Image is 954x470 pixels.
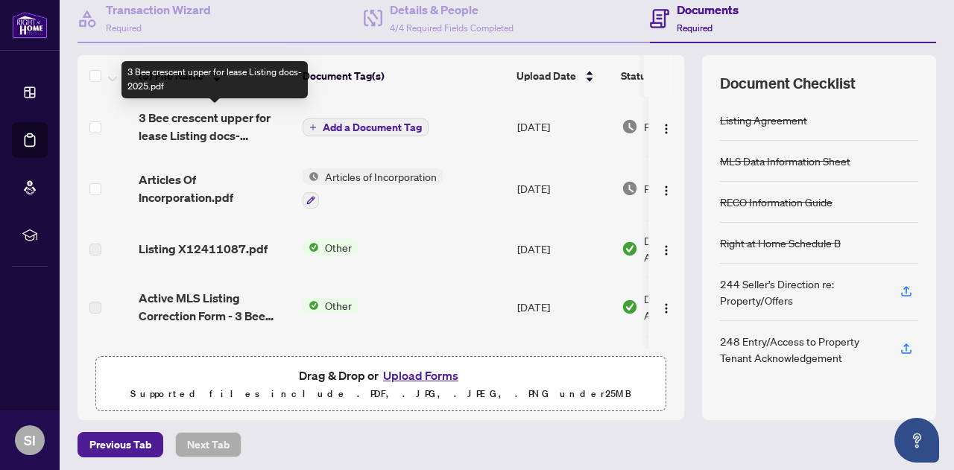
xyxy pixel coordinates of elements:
td: [DATE] [511,156,616,220]
span: Articles Of Incorporation.pdf [139,171,291,206]
img: Logo [660,123,672,135]
span: Required [677,22,713,34]
div: Listing Agreement [720,112,807,128]
button: Status IconArticles of Incorporation [303,168,443,209]
button: Logo [654,115,678,139]
button: Open asap [894,418,939,463]
h4: Transaction Wizard [106,1,211,19]
img: Logo [660,185,672,197]
span: 4/4 Required Fields Completed [390,22,514,34]
button: Add a Document Tag [303,118,429,136]
div: RECO Information Guide [720,194,833,210]
span: Previous Tab [89,433,151,457]
span: Active MLS Listing Correction Form - 3 Bee Cres EXECUTED.pdf [139,289,291,325]
span: Document Approved [644,290,736,323]
img: Document Status [622,180,638,197]
span: Status [621,68,651,84]
div: Right at Home Schedule B [720,235,841,251]
button: Status IconOther [303,297,358,314]
img: Status Icon [303,297,319,314]
span: Document Checklist [720,73,856,94]
span: 3 Bee crescent upper for lease Listing docs- 2025.pdf [139,109,291,145]
td: [DATE] [511,220,616,277]
div: 3 Bee crescent upper for lease Listing docs- 2025.pdf [121,61,308,98]
span: Listing X12411087.pdf [139,240,268,258]
button: Logo [654,177,678,200]
span: Document Approved [644,232,736,265]
img: Logo [660,244,672,256]
button: Previous Tab [78,432,163,457]
span: plus [309,124,317,131]
img: Status Icon [303,239,319,255]
td: [DATE] [511,337,616,401]
img: Logo [660,302,672,314]
img: Document Status [622,118,638,135]
span: SI [24,430,36,451]
button: Status IconListing Agreement [303,349,505,389]
div: MLS Data Information Sheet [720,153,850,169]
td: [DATE] [511,277,616,337]
button: Logo [654,237,678,261]
img: Document Status [622,241,638,257]
button: Status IconOther [303,239,358,255]
span: Articles of Incorporation [319,168,443,185]
span: Pending Review [644,180,718,197]
span: Add a Document Tag [323,122,422,133]
p: Supported files include .PDF, .JPG, .JPEG, .PNG under 25 MB [105,385,657,403]
button: Add a Document Tag [303,118,429,137]
th: Status [615,55,742,97]
div: 248 Entry/Access to Property Tenant Acknowledgement [720,333,882,366]
th: Document Tag(s) [297,55,511,97]
th: Upload Date [511,55,615,97]
img: Status Icon [303,168,319,185]
span: Other [319,239,358,255]
span: Required [106,22,142,34]
img: Document Status [622,299,638,315]
span: Upload Date [517,68,576,84]
button: Logo [654,295,678,319]
td: [DATE] [511,97,616,156]
h4: Documents [677,1,739,19]
span: Pending Review [644,118,718,135]
h4: Details & People [390,1,514,19]
img: logo [12,11,48,39]
div: 244 Seller’s Direction re: Property/Offers [720,276,882,308]
span: Drag & Drop or [299,366,463,385]
th: (5) File Name [133,55,297,97]
img: Status Icon [303,349,319,365]
button: Next Tab [175,432,241,457]
span: Other [319,297,358,314]
span: Listing Agreement [319,349,418,365]
button: Upload Forms [379,366,463,385]
span: Drag & Drop orUpload FormsSupported files include .PDF, .JPG, .JPEG, .PNG under25MB [96,357,666,412]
